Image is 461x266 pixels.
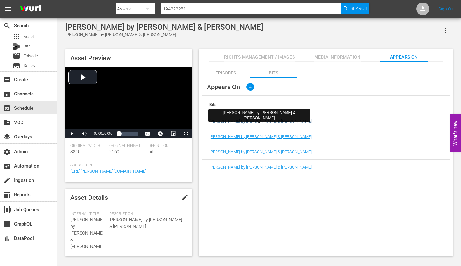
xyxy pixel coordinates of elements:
[65,67,192,138] div: Video Player
[380,53,428,61] span: Appears On
[24,33,34,40] span: Asset
[209,165,312,170] a: [PERSON_NAME] by [PERSON_NAME] & [PERSON_NAME]
[24,62,35,69] span: Series
[154,129,167,138] button: Jump To Time
[450,114,461,152] button: Open Feedback Widget
[3,148,11,156] span: Admin
[181,194,188,201] span: edit
[3,133,11,141] span: Overlays
[109,212,184,217] span: Description:
[109,149,119,154] span: 2160
[211,110,308,121] div: [PERSON_NAME] by [PERSON_NAME] & [PERSON_NAME]
[167,129,180,138] button: Picture-in-Picture
[209,134,312,139] a: [PERSON_NAME] by [PERSON_NAME] & [PERSON_NAME]
[24,53,38,59] span: Episode
[246,83,254,91] span: 4
[3,191,11,199] span: Reports
[65,23,263,31] div: [PERSON_NAME] by [PERSON_NAME] & [PERSON_NAME]
[202,96,450,114] th: Bits
[109,216,184,230] span: [PERSON_NAME] by [PERSON_NAME] & [PERSON_NAME]
[141,129,154,138] button: Captions
[148,143,184,149] span: Definition
[3,234,11,242] span: DataPool
[70,54,111,62] span: Asset Preview
[3,90,11,98] span: Channels
[202,65,250,78] button: Episodes
[207,83,240,91] span: Appears On
[70,169,146,174] a: [URL][PERSON_NAME][DOMAIN_NAME]
[180,129,192,138] button: Fullscreen
[351,3,367,14] span: Search
[13,62,20,70] span: Series
[70,217,103,249] span: [PERSON_NAME] by [PERSON_NAME] & [PERSON_NAME]
[65,31,263,38] div: [PERSON_NAME] by [PERSON_NAME] & [PERSON_NAME]
[13,33,20,40] span: apps
[3,220,11,228] span: GraphQL
[3,104,11,112] span: Schedule
[4,5,11,13] span: menu
[24,43,31,49] span: Bits
[209,150,312,154] a: [PERSON_NAME] by [PERSON_NAME] & [PERSON_NAME]
[3,177,11,184] span: Ingestion
[224,53,295,61] span: Rights Management / Images
[3,162,11,170] span: Automation
[70,163,184,168] span: Source Url
[70,212,106,217] span: Internal Title:
[438,6,455,11] a: Sign Out
[70,143,106,149] span: Original Width
[3,76,11,83] span: Create
[78,129,91,138] button: Mute
[148,149,153,154] span: hd
[341,3,369,14] button: Search
[177,190,192,205] button: edit
[250,65,297,78] button: Bits
[70,149,81,154] span: 3840
[3,119,11,126] span: VOD
[109,143,145,149] span: Original Height
[3,206,11,213] span: Job Queues
[15,2,46,17] img: ans4CAIJ8jUAAAAAAAAAAAAAAAAAAAAAAAAgQb4GAAAAAAAAAAAAAAAAAAAAAAAAJMjXAAAAAAAAAAAAAAAAAAAAAAAAgAT5G...
[202,65,250,80] div: Episodes
[3,22,11,30] span: Search
[94,132,112,135] span: 00:00:00.000
[314,53,361,61] span: Media Information
[70,194,108,201] span: Asset Details
[250,65,297,80] div: Bits
[119,132,138,136] div: Progress Bar
[65,129,78,138] button: Play
[13,52,20,60] span: Episode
